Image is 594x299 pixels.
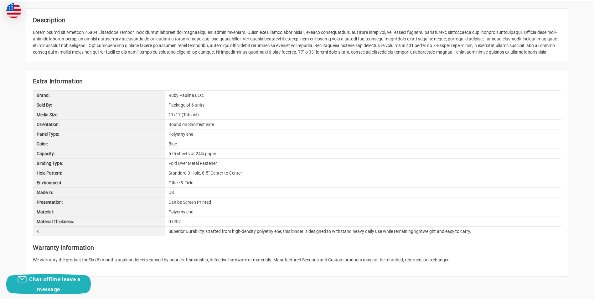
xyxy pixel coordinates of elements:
div: Color: [33,139,165,149]
div: Package of 6 units [165,100,561,110]
div: Media Size: [33,110,165,119]
div: Ruby Paulina LLC. [165,91,561,100]
div: Fold Over Metal Fastener [165,159,561,168]
div: •: [33,227,165,236]
div: 575 sheets of 24lb paper [165,149,561,158]
img: duty and tax information for United States [6,3,21,18]
div: Material: [33,207,165,217]
span: Chat offline leave a message [29,276,80,293]
h2: Warranty Information [33,243,561,252]
p: We warranty the product for Six (6) months against defects caused by poor craftsmanship, defectiv... [33,257,561,263]
div: 0.035" [165,217,561,226]
div: Orientation: [33,120,165,129]
div: Polyethylene [165,129,561,139]
div: Capacity: [33,149,165,158]
div: Blue [165,139,561,149]
button: Chat offline leave a message [6,274,91,294]
div: Presentation: [33,197,165,207]
div: Material Thickness: [33,217,165,226]
div: Polyethylene [165,207,561,217]
div: Sold By: [33,100,165,110]
div: Binding Type: [33,159,165,168]
div: Loremipsumd sit Ametcon 76a04 Elitseddoe Tempor, incididuntut laboreet dol magnaaliqu eni adminim... [33,29,561,55]
div: Superior Durability: Crafted from high-density polyethylene, this binder is designed to withstand... [165,227,561,236]
div: Hole Pattern: [33,168,165,178]
div: Office & Field [165,178,561,187]
h2: Extra Information [33,76,561,86]
div: Standard 3-Hole, 8.5" Center to Center [165,168,561,178]
h2: Description [33,15,561,25]
div: Panel Type: [33,129,165,139]
div: Brand: [33,91,165,100]
div: Environment: [33,178,165,187]
div: 11x17 (Tabloid) [165,110,561,119]
div: Made in: [33,188,165,197]
div: Can be Screen Printed [165,197,561,207]
div: US [165,188,561,197]
div: Bound on Shortest Side [165,120,561,129]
